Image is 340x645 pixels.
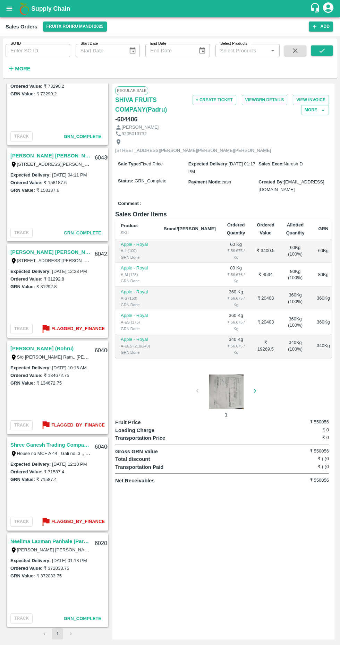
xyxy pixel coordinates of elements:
label: Ordered Value: [10,373,42,378]
div: GRN Done [121,326,153,332]
label: ₹ 73290.2 [36,91,57,96]
div: 602013 [91,535,117,552]
div: 604306 [91,150,117,166]
input: Select Products [218,46,266,55]
div: SKU [121,230,153,236]
p: [PERSON_NAME] [122,124,159,131]
h6: ₹ 0 [293,427,329,433]
div: ₹ 56.675 / Kg [227,272,245,284]
nav: pagination navigation [38,628,77,639]
div: A-ES (175) [121,319,153,325]
label: Sale Type : [118,161,140,166]
label: ₹ 31292.8 [36,284,57,289]
label: [DATE] 01:18 PM [52,558,87,563]
td: 340 Kg [221,334,251,358]
a: [PERSON_NAME] [PERSON_NAME](Padru) [10,151,91,160]
p: 1 [200,411,252,419]
label: Comment : [118,200,142,207]
div: 604066 [91,439,117,455]
td: ₹ 3400.5 [250,239,280,263]
div: 60 Kg [315,248,331,254]
label: Ordered Value: [10,566,42,571]
label: ₹ 372033.75 [36,573,62,578]
label: GRN Value: [10,284,35,289]
p: Gross GRN Value [115,448,169,455]
label: Ordered Value: [10,180,42,185]
label: [DATE] 12:28 PM [52,269,87,274]
label: ₹ 158187.6 [44,180,67,185]
b: Flagged_By_Finance [51,421,105,429]
span: Fixed Price [140,161,163,166]
button: Flagged_By_Finance [40,516,105,527]
label: GRN Value: [10,477,35,482]
img: logo [17,2,31,16]
h6: ₹ 550056 [293,448,329,455]
label: ₹ 71587.4 [44,469,64,474]
label: ₹ 31292.8 [44,276,64,282]
div: GRN Done [121,302,153,308]
div: GRN Done [121,349,153,355]
label: ₹ 73290.2 [44,84,64,89]
button: open drawer [1,1,17,17]
div: GRN Done [121,278,153,284]
div: ₹ 56.675 / Kg [227,248,245,260]
a: Shree Ganesh Trading Company(SM) [10,440,91,449]
label: Expected Delivery : [10,462,51,467]
div: GRN Done [121,254,153,260]
h6: ₹ (-)0 [293,455,329,462]
a: Supply Chain [31,4,310,14]
b: Supply Chain [31,5,70,12]
td: 80 Kg [221,263,251,287]
label: Sales Exec : [258,161,283,166]
label: Expected Delivery : [10,365,51,370]
td: 60 Kg [221,239,251,263]
p: Net Receivables [115,477,169,484]
input: End Date [145,44,193,57]
h6: - 604406 [115,114,137,124]
p: Loading Charge [115,427,169,434]
h6: Sales Order Items [115,209,332,219]
label: End Date [150,41,166,46]
span: Naresh D [284,161,303,166]
b: Flagged_By_Finance [51,518,105,526]
td: ₹ 4534 [250,263,280,287]
div: Sales Orders [6,22,37,31]
label: ₹ 134672.75 [44,373,69,378]
label: Expected Delivery : [10,269,51,274]
h6: ₹ 0 [293,434,329,441]
div: account of current user [322,1,334,16]
input: Start Date [76,44,123,57]
td: ₹ 20403 [250,287,280,311]
button: Choose date [196,44,209,57]
a: Neelima Laxman Panhale (Parala) [10,537,91,546]
h6: ₹ (-)0 [293,463,329,470]
b: Flagged_By_Finance [51,325,105,333]
button: page 1 [52,628,63,639]
span: GRN_Complete [64,134,101,139]
div: 360 Kg [315,319,331,326]
label: [STREET_ADDRESS][PERSON_NAME] [17,161,99,167]
div: A-L (100) [121,248,153,254]
label: [DATE] 10:15 AM [52,365,86,370]
b: Allotted Quantity [286,222,305,235]
label: [DATE] 12:13 PM [52,462,87,467]
div: A-S (150) [121,295,153,301]
button: Add [309,21,333,32]
label: Expected Delivery : [10,172,51,178]
span: Regular Sale [115,86,148,95]
p: Transportation Paid [115,463,169,471]
h6: ₹ 550056 [293,477,329,484]
a: [PERSON_NAME] [PERSON_NAME](Padru) [10,248,91,257]
div: 360 Kg ( 100 %) [286,316,305,329]
td: 360 Kg [221,310,251,334]
label: [DATE] 04:11 PM [52,172,87,178]
label: GRN Value: [10,573,35,578]
label: Created By : [258,179,284,184]
label: Ordered Value: [10,84,42,89]
button: Select DC [43,21,107,32]
td: 360 Kg [221,287,251,311]
a: SHIVA FRUITS COMPANY(Padru) [115,95,187,114]
p: Apple - Royal [121,289,153,295]
div: A-M (125) [121,272,153,278]
p: [STREET_ADDRESS][PERSON_NAME][PERSON_NAME][PERSON_NAME] [115,147,271,154]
